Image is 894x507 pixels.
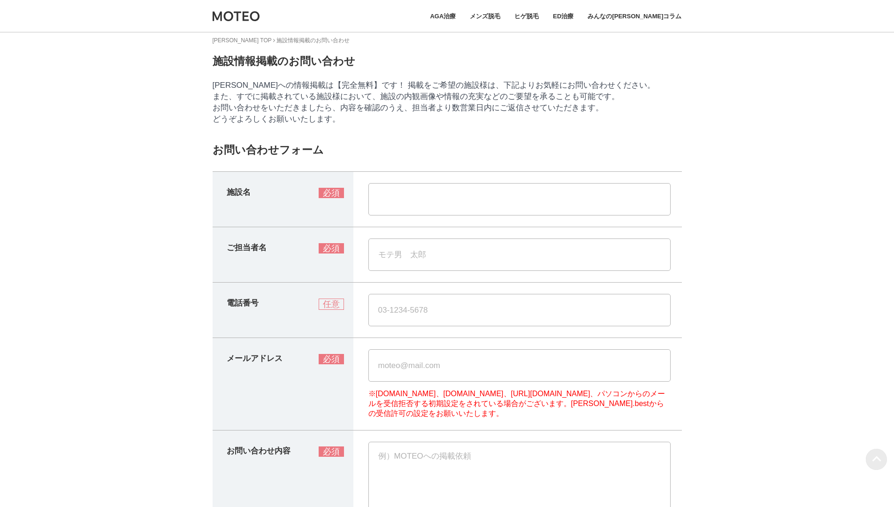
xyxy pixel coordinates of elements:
[430,11,456,21] a: AGA治療
[553,13,573,19] span: ED治療
[588,11,681,21] a: みんなの[PERSON_NAME]コラム
[213,80,682,125] p: [PERSON_NAME]への情報掲載は【完全無料】です！ 掲載をご希望の施設様は、下記よりお気軽にお問い合わせください。 また、すでに掲載されている施設様において、施設の内観画像や情報の充実な...
[273,36,350,45] li: 施設情報掲載のお問い合わせ
[213,172,353,227] th: 施設名
[213,54,355,69] h1: 施設情報掲載のお問い合わせ
[319,446,344,457] span: 必須
[368,389,671,419] p: ※[DOMAIN_NAME]、[DOMAIN_NAME]、[URL][DOMAIN_NAME]、パソコンからのメールを受信拒否する初期設定をされている場合がございます。[PERSON_NAME]...
[588,13,681,19] span: みんなの[PERSON_NAME]コラム
[319,188,344,198] span: 必須
[368,238,671,271] input: モテ男 太郎
[319,299,344,310] span: 任意
[213,37,272,44] a: [PERSON_NAME] TOP
[213,143,682,157] h2: お問い合わせフォーム
[368,294,671,326] input: 03-1234-5678
[319,354,344,364] span: 必須
[368,349,671,382] input: moteo@mail.com
[213,227,353,283] th: ご担当者名
[430,13,456,19] span: AGA治療
[319,243,344,253] span: 必須
[470,13,500,19] span: メンズ脱毛
[213,10,260,22] img: MOTEO
[553,11,573,21] a: ED治療
[514,13,539,19] span: ヒゲ脱毛
[470,11,500,21] a: メンズ脱毛
[213,283,353,338] th: 電話番号
[213,338,353,430] th: メールアドレス
[866,449,887,470] img: PAGE UP
[514,11,539,21] a: ヒゲ脱毛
